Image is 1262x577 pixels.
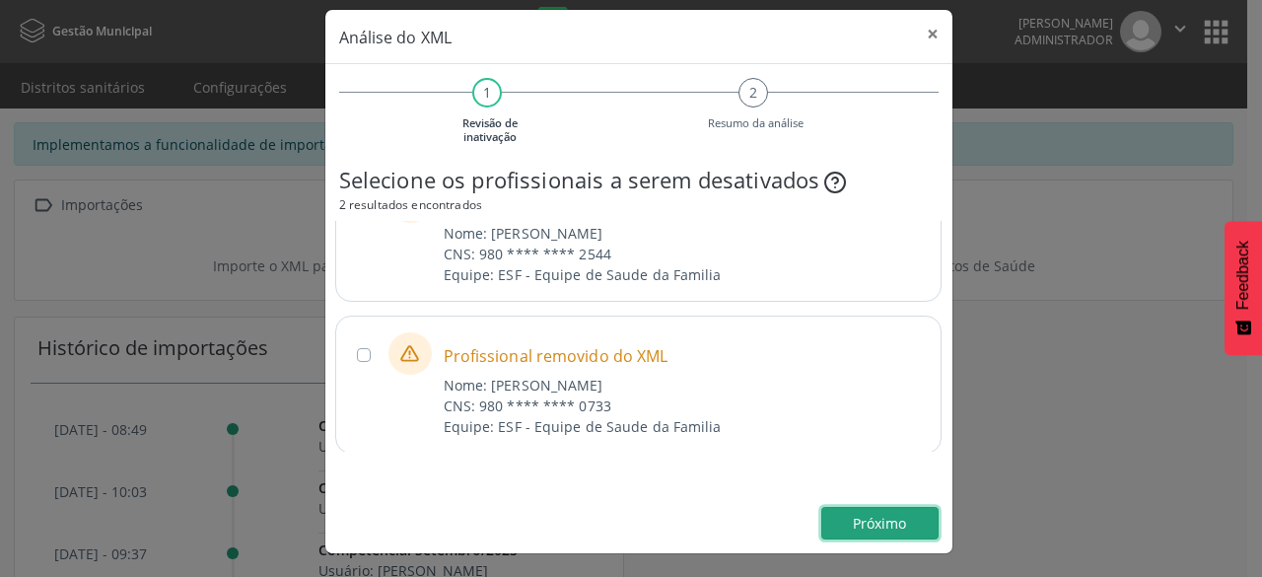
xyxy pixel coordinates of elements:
button: Close [913,10,952,58]
span: Próximo [853,514,906,533]
div: Nome: [PERSON_NAME] [444,375,925,396]
small: Resumo da análise [708,115,804,130]
button: Feedback - Mostrar pesquisa [1225,221,1262,355]
small: Revisão de inativação [462,115,518,144]
span: 2 [749,82,757,103]
button: Próximo [821,507,939,541]
div: Equipe: ESF - Equipe de Saude da Familia [444,416,925,437]
div: Selecione os profissionais a serem desativados [339,164,939,196]
span: 1 [483,82,491,103]
div: 2 resultados encontrados [339,196,939,214]
div: Equipe: ESF - Equipe de Saude da Familia [444,264,925,285]
span: Profissional removido do XML [444,344,925,368]
span: Feedback [1234,241,1252,310]
span: Análise do XML [339,27,452,48]
div: Nome: [PERSON_NAME] [444,223,925,244]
